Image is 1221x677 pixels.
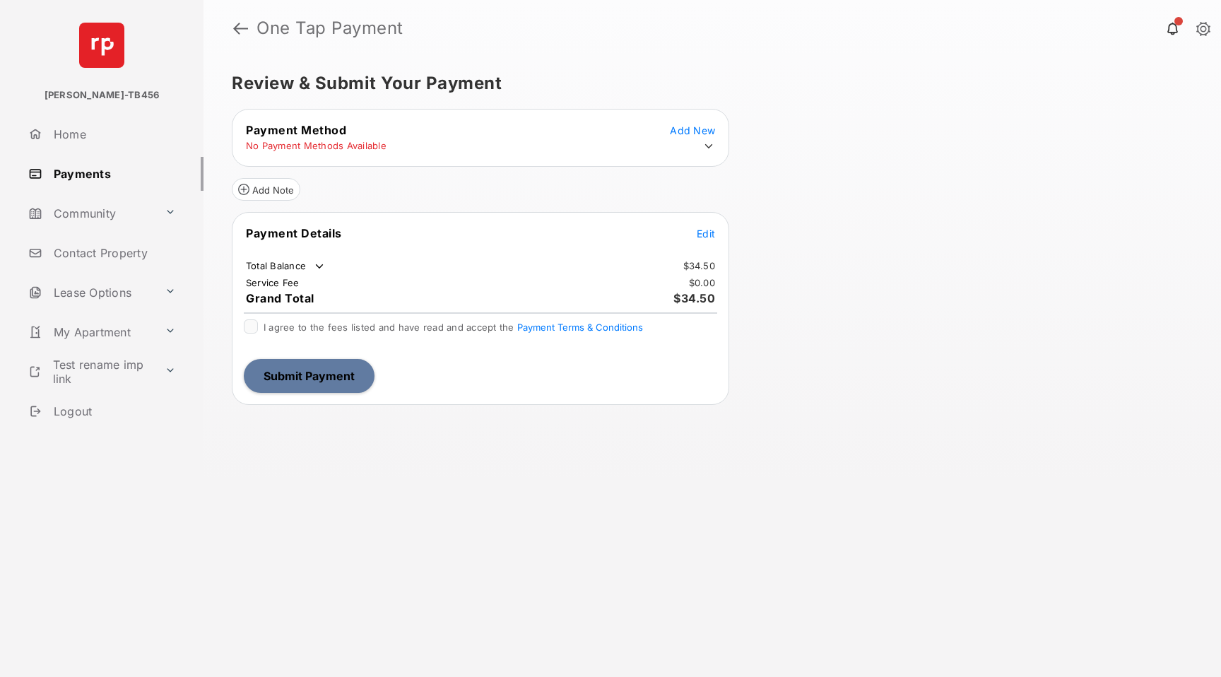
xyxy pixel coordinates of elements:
span: Add New [670,124,715,136]
strong: One Tap Payment [256,20,403,37]
a: Contact Property [23,236,203,270]
a: Lease Options [23,276,159,310]
span: Payment Method [246,123,346,137]
a: Test rename imp link [23,355,159,389]
button: Submit Payment [244,359,374,393]
a: Payments [23,157,203,191]
span: Grand Total [246,291,314,305]
p: [PERSON_NAME]-TB456 [45,88,160,102]
span: $34.50 [673,291,715,305]
button: Add New [670,123,715,137]
td: No Payment Methods Available [245,139,387,152]
h5: Review & Submit Your Payment [232,75,1181,92]
td: Service Fee [245,276,300,289]
button: Edit [697,226,715,240]
span: I agree to the fees listed and have read and accept the [264,322,643,333]
td: $0.00 [688,276,716,289]
td: Total Balance [245,259,326,273]
a: Logout [23,394,203,428]
span: Payment Details [246,226,342,240]
img: svg+xml;base64,PHN2ZyB4bWxucz0iaHR0cDovL3d3dy53My5vcmcvMjAwMC9zdmciIHdpZHRoPSI2NCIgaGVpZ2h0PSI2NC... [79,23,124,68]
a: My Apartment [23,315,159,349]
button: Add Note [232,178,300,201]
a: Community [23,196,159,230]
td: $34.50 [683,259,716,272]
a: Home [23,117,203,151]
span: Edit [697,228,715,240]
button: I agree to the fees listed and have read and accept the [517,322,643,333]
